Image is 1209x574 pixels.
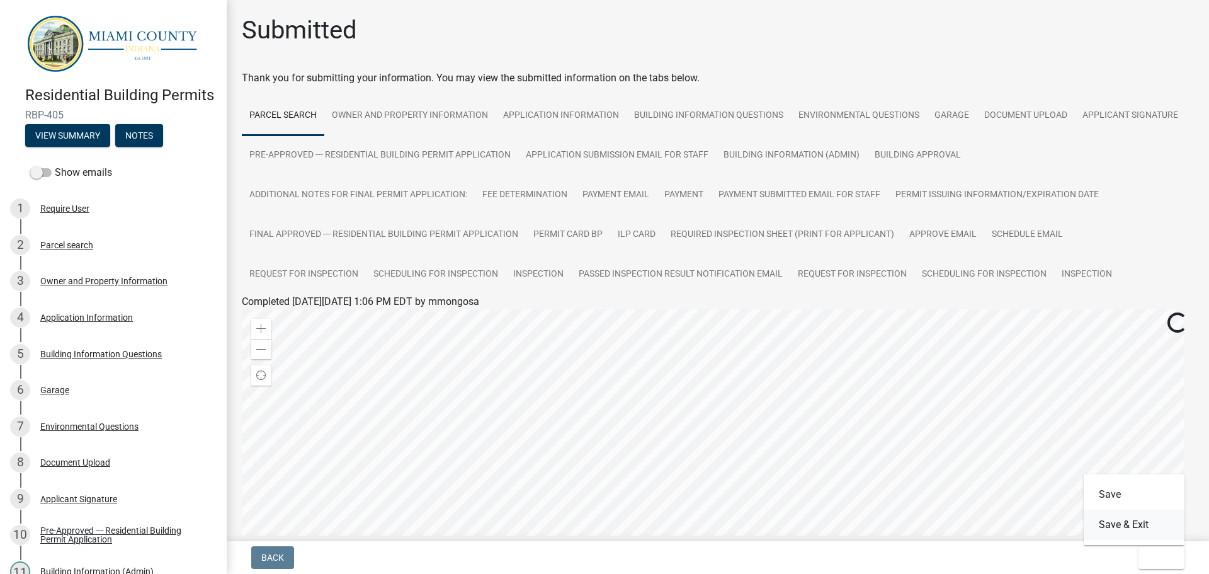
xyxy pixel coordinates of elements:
button: View Summary [25,124,110,147]
a: Application Information [496,96,627,136]
div: Pre-Approved --- Residential Building Permit Application [40,526,207,544]
button: Notes [115,124,163,147]
div: Find my location [251,365,271,386]
div: Thank you for submitting your information. You may view the submitted information on the tabs below. [242,71,1194,86]
div: 2 [10,235,30,255]
a: Building Information (Admin) [716,135,867,176]
a: Applicant Signature [1075,96,1186,136]
div: Application Information [40,313,133,322]
a: Scheduling for Inspection [366,255,506,295]
h4: Residential Building Permits [25,86,217,105]
span: RBP-405 [25,109,201,121]
a: Garage [927,96,977,136]
a: Document Upload [977,96,1075,136]
div: Applicant Signature [40,495,117,503]
div: 10 [10,525,30,545]
a: Scheduling for Inspection [914,255,1054,295]
div: Zoom in [251,319,271,339]
a: Payment Submitted Email For Staff [711,175,888,215]
a: Request for Inspection [242,255,366,295]
a: Permit Issuing Information/Expiration Date [888,175,1106,215]
a: Permit Card BP [526,215,610,255]
a: Required Inspection Sheet (Print for Applicant) [663,215,902,255]
a: Inspection [506,255,571,295]
div: 7 [10,416,30,437]
span: Exit [1149,553,1167,563]
h1: Submitted [242,15,357,45]
button: Save & Exit [1084,510,1184,540]
a: Parcel search [242,96,324,136]
div: 9 [10,489,30,509]
div: 4 [10,307,30,328]
wm-modal-confirm: Summary [25,132,110,142]
div: 6 [10,380,30,400]
a: Building Information Questions [627,96,791,136]
a: Passed Inspection Result Notification Email [571,255,790,295]
div: Document Upload [40,458,110,467]
div: 8 [10,452,30,473]
a: Schedule Email [984,215,1070,255]
img: Miami County, Indiana [25,13,207,73]
a: Fee Determination [475,175,575,215]
a: Payment [657,175,711,215]
div: Parcel search [40,241,93,250]
div: 1 [10,198,30,219]
div: Building Information Questions [40,350,162,359]
div: Require User [40,204,89,213]
div: Zoom out [251,339,271,359]
a: Payment Email [575,175,657,215]
label: Show emails [30,165,112,180]
div: 5 [10,344,30,364]
a: ILP Card [610,215,663,255]
a: Owner and Property Information [324,96,496,136]
button: Save [1084,479,1184,510]
button: Back [251,546,294,569]
a: Additional Notes for Final Permit Application: [242,175,475,215]
div: Garage [40,386,69,394]
a: Pre-Approved --- Residential Building Permit Application [242,135,518,176]
div: Exit [1084,474,1184,545]
a: Request for Inspection [790,255,914,295]
a: Approve Email [902,215,984,255]
a: Environmental Questions [791,96,927,136]
button: Exit [1138,546,1184,569]
div: Owner and Property Information [40,277,167,285]
a: FINAL Approved --- Residential Building Permit Application [242,215,526,255]
a: Application Submission Email for Staff [518,135,716,176]
a: Building Approval [867,135,968,176]
div: Environmental Questions [40,422,139,431]
span: Back [261,553,284,563]
a: Inspection [1054,255,1120,295]
span: Completed [DATE][DATE] 1:06 PM EDT by mmongosa [242,296,479,307]
wm-modal-confirm: Notes [115,132,163,142]
div: 3 [10,271,30,291]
